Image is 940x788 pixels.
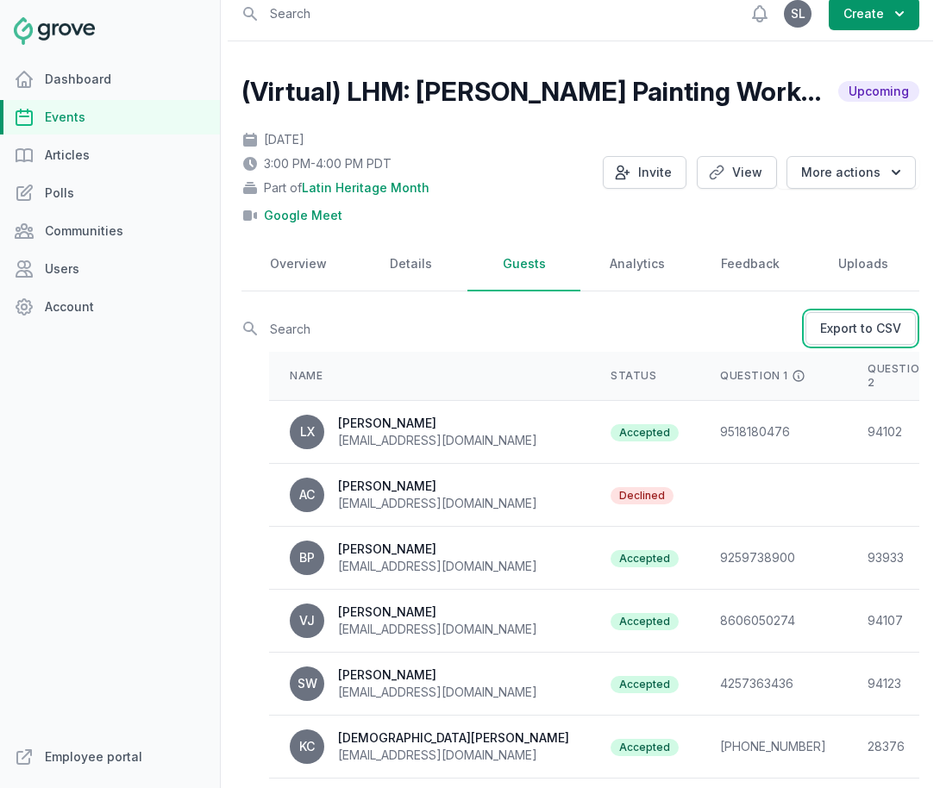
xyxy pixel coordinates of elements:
td: 4257363436 [699,653,847,716]
div: 3:00 PM - 4:00 PM PDT [241,155,589,172]
div: [DATE] [241,131,589,148]
span: SW [298,678,317,690]
div: [EMAIL_ADDRESS][DOMAIN_NAME] [338,621,537,638]
span: Latin Heritage Month [302,179,429,197]
div: [EMAIL_ADDRESS][DOMAIN_NAME] [338,495,537,512]
button: More actions [786,156,916,189]
div: [PERSON_NAME] [338,541,537,558]
div: Part of [241,179,589,197]
span: LX [300,426,315,438]
div: Question 1 [720,369,826,383]
span: Accepted [611,739,679,756]
span: BP [299,552,315,564]
td: 9518180476 [699,401,847,464]
div: [EMAIL_ADDRESS][DOMAIN_NAME] [338,747,569,764]
td: 8606050274 [699,590,847,653]
a: Guests [467,238,580,291]
div: [EMAIL_ADDRESS][DOMAIN_NAME] [338,432,537,449]
a: Google Meet [264,207,342,224]
div: [EMAIL_ADDRESS][DOMAIN_NAME] [338,558,537,575]
span: Accepted [611,676,679,693]
div: [PERSON_NAME] [338,478,537,495]
input: Search [241,314,802,344]
a: Export to CSV [805,312,916,345]
a: Uploads [806,238,919,291]
span: Accepted [611,613,679,630]
th: Name [269,352,590,401]
span: VJ [299,615,315,627]
h2: (Virtual) LHM: [PERSON_NAME] Painting Workshop [241,76,828,107]
span: Upcoming [838,81,919,102]
span: Accepted [611,424,679,441]
a: Overview [241,238,354,291]
div: [PERSON_NAME] [338,415,537,432]
a: Feedback [693,238,806,291]
span: SL [791,8,805,20]
div: [PERSON_NAME] [338,604,537,621]
span: AC [299,489,315,501]
span: Declined [611,487,674,504]
span: Accepted [611,550,679,567]
a: Details [354,238,467,291]
span: KC [299,741,315,753]
th: Status [590,352,699,401]
img: Grove [14,17,95,45]
a: Analytics [580,238,693,291]
div: [EMAIL_ADDRESS][DOMAIN_NAME] [338,684,537,701]
button: Invite [603,156,686,189]
td: [PHONE_NUMBER] [699,716,847,779]
td: 9259738900 [699,527,847,590]
div: [DEMOGRAPHIC_DATA][PERSON_NAME] [338,729,569,747]
a: View [697,156,777,189]
div: [PERSON_NAME] [338,666,537,684]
